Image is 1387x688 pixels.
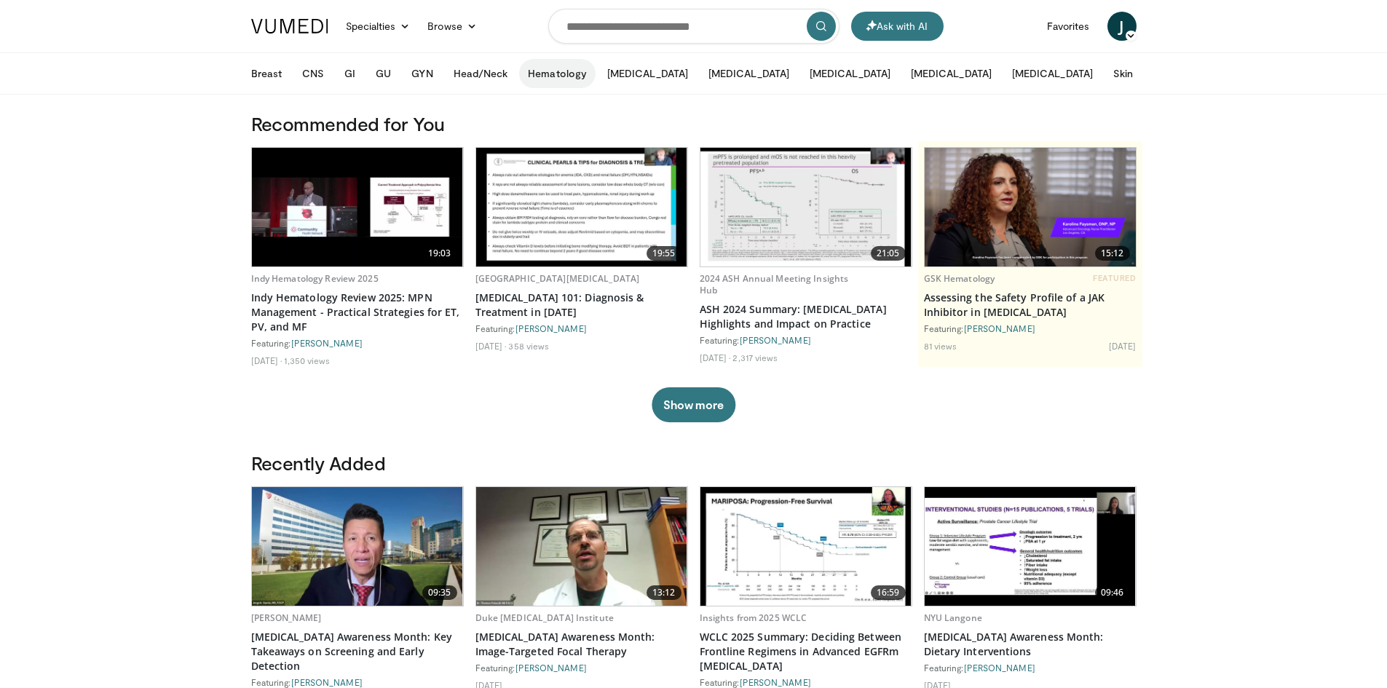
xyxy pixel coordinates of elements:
[1095,585,1130,600] span: 09:46
[700,352,731,363] li: [DATE]
[700,630,912,673] a: WCLC 2025 Summary: Deciding Between Frontline Regimens in Advanced EGFRm [MEDICAL_DATA]
[476,148,687,266] img: ff9746a4-799b-4db6-bfc8-ecad89d59b6d.620x360_q85_upscale.jpg
[422,585,457,600] span: 09:35
[700,334,912,346] div: Featuring:
[337,12,419,41] a: Specialties
[476,487,687,606] img: 91fd8c7d-f999-4059-b8fe-c7c5b8f760c8.620x360_q85_upscale.jpg
[252,148,463,266] img: e94d6f02-5ecd-4bbb-bb87-02090c75355e.620x360_q85_upscale.jpg
[925,148,1136,266] img: 9c0ca72d-7dbd-4753-bc55-5a87fb9df000.png.620x360_q85_upscale.png
[700,487,912,606] a: 16:59
[293,59,333,88] button: CNS
[251,612,322,624] a: [PERSON_NAME]
[251,19,328,33] img: VuMedi Logo
[1107,12,1137,41] a: J
[251,355,282,366] li: [DATE]
[475,323,688,334] div: Featuring:
[367,59,400,88] button: GU
[1109,340,1137,352] li: [DATE]
[252,148,463,266] a: 19:03
[924,340,957,352] li: 81 views
[924,290,1137,320] a: Assessing the Safety Profile of a JAK Inhibitor in [MEDICAL_DATA]
[902,59,1000,88] button: [MEDICAL_DATA]
[924,662,1137,673] div: Featuring:
[924,323,1137,334] div: Featuring:
[700,676,912,688] div: Featuring:
[1105,59,1142,88] button: Skin
[508,340,549,352] li: 358 views
[475,662,688,673] div: Featuring:
[251,451,1137,475] h3: Recently Added
[647,246,681,261] span: 19:55
[647,585,681,600] span: 13:12
[1095,246,1130,261] span: 15:12
[476,148,687,266] a: 19:55
[403,59,441,88] button: GYN
[251,290,464,334] a: Indy Hematology Review 2025: MPN Management - Practical Strategies for ET, PV, and MF
[251,676,464,688] div: Featuring:
[652,387,735,422] button: Show more
[284,355,330,366] li: 1,350 views
[476,487,687,606] a: 13:12
[252,487,463,606] a: 09:35
[740,677,811,687] a: [PERSON_NAME]
[251,630,464,673] a: [MEDICAL_DATA] Awareness Month: Key Takeaways on Screening and Early Detection
[871,585,906,600] span: 16:59
[801,59,899,88] button: [MEDICAL_DATA]
[291,677,363,687] a: [PERSON_NAME]
[475,340,507,352] li: [DATE]
[515,323,587,333] a: [PERSON_NAME]
[445,59,517,88] button: Head/Neck
[964,663,1035,673] a: [PERSON_NAME]
[252,487,463,606] img: 06145a8c-f90b-49fb-ab9f-3f0d295637a1.620x360_q85_upscale.jpg
[700,272,849,296] a: 2024 ASH Annual Meeting Insights Hub
[925,487,1136,606] a: 09:46
[700,612,807,624] a: Insights from 2025 WCLC
[291,338,363,348] a: [PERSON_NAME]
[336,59,364,88] button: GI
[475,272,640,285] a: [GEOGRAPHIC_DATA][MEDICAL_DATA]
[924,612,982,624] a: NYU Langone
[700,302,912,331] a: ASH 2024 Summary: [MEDICAL_DATA] Highlights and Impact on Practice
[925,487,1136,606] img: 9ae08a33-5877-44db-a13e-87f6a86d7712.620x360_q85_upscale.jpg
[251,272,379,285] a: Indy Hematology Review 2025
[475,612,614,624] a: Duke [MEDICAL_DATA] Institute
[700,148,912,266] a: 21:05
[871,246,906,261] span: 21:05
[1003,59,1102,88] button: [MEDICAL_DATA]
[548,9,839,44] input: Search topics, interventions
[419,12,486,41] a: Browse
[519,59,596,88] button: Hematology
[924,630,1137,659] a: [MEDICAL_DATA] Awareness Month: Dietary Interventions
[700,148,912,266] img: 261cbb63-91cb-4edb-8a5a-c03d1dca5769.620x360_q85_upscale.jpg
[475,630,688,659] a: [MEDICAL_DATA] Awareness Month: Image-Targeted Focal Therapy
[740,335,811,345] a: [PERSON_NAME]
[242,59,291,88] button: Breast
[422,246,457,261] span: 19:03
[251,112,1137,135] h3: Recommended for You
[475,290,688,320] a: [MEDICAL_DATA] 101: Diagnosis & Treatment in [DATE]
[1038,12,1099,41] a: Favorites
[1093,273,1136,283] span: FEATURED
[700,487,912,606] img: 484122af-ca0f-45bf-8a96-4944652f2c3a.620x360_q85_upscale.jpg
[732,352,778,363] li: 2,317 views
[925,148,1136,266] a: 15:12
[851,12,944,41] button: Ask with AI
[515,663,587,673] a: [PERSON_NAME]
[251,337,464,349] div: Featuring:
[924,272,995,285] a: GSK Hematology
[964,323,1035,333] a: [PERSON_NAME]
[700,59,798,88] button: [MEDICAL_DATA]
[598,59,697,88] button: [MEDICAL_DATA]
